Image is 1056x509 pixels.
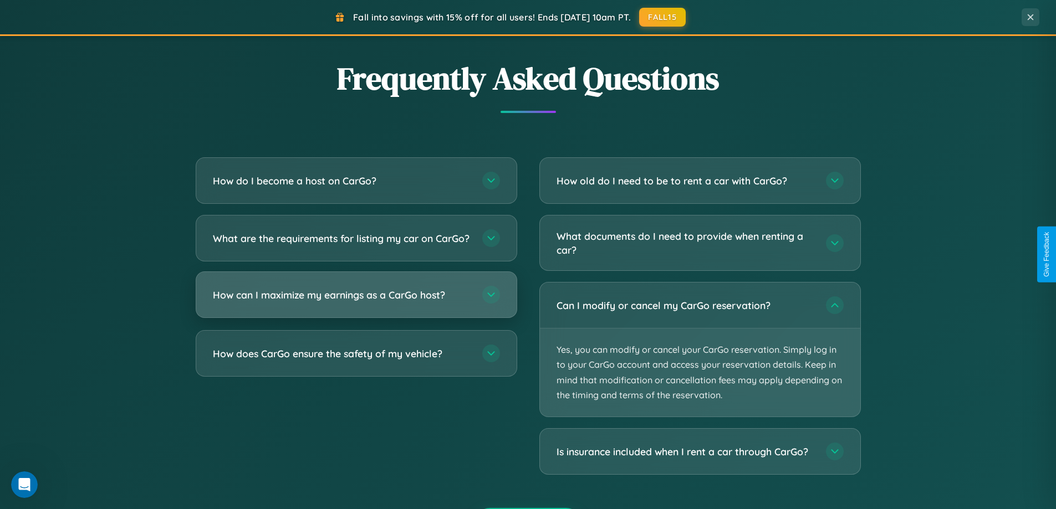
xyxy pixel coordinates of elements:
h3: What are the requirements for listing my car on CarGo? [213,232,471,245]
h3: How does CarGo ensure the safety of my vehicle? [213,347,471,361]
span: Fall into savings with 15% off for all users! Ends [DATE] 10am PT. [353,12,631,23]
p: Yes, you can modify or cancel your CarGo reservation. Simply log in to your CarGo account and acc... [540,328,860,417]
h3: Can I modify or cancel my CarGo reservation? [557,299,815,312]
iframe: Intercom live chat [11,471,38,498]
button: FALL15 [639,8,686,27]
h3: Is insurance included when I rent a car through CarGo? [557,445,815,459]
h2: Frequently Asked Questions [196,57,861,100]
div: Give Feedback [1043,232,1050,277]
h3: How can I maximize my earnings as a CarGo host? [213,288,471,302]
h3: How do I become a host on CarGo? [213,174,471,188]
h3: How old do I need to be to rent a car with CarGo? [557,174,815,188]
h3: What documents do I need to provide when renting a car? [557,229,815,256]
